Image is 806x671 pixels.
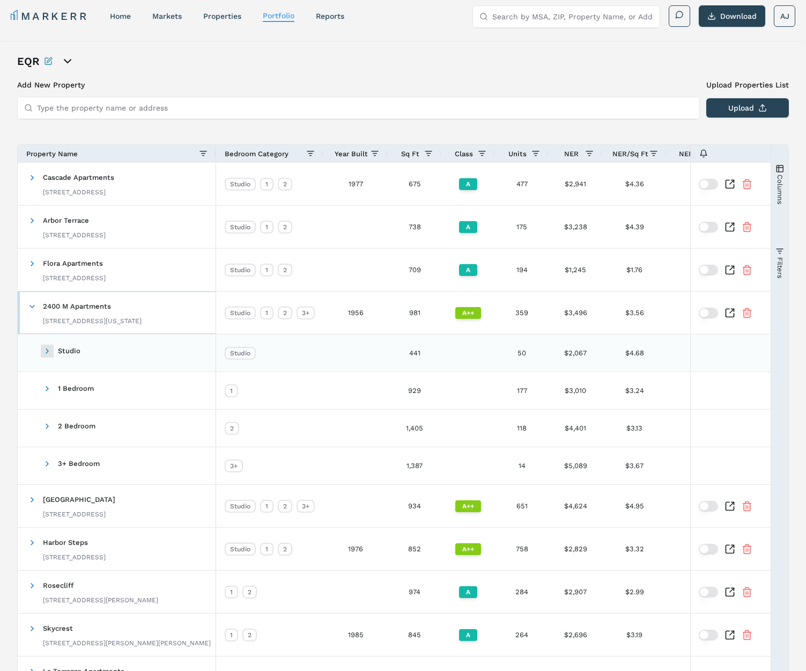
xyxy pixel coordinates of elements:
div: [STREET_ADDRESS][PERSON_NAME][PERSON_NAME] [43,639,211,647]
div: 675 [388,163,441,205]
div: 1 [260,221,273,234]
span: Class [455,150,473,158]
button: Remove Property From Portfolio [742,179,752,189]
div: 738 [388,206,441,248]
div: 1 [225,586,238,599]
button: Remove Property From Portfolio [742,222,752,232]
span: Cascade Apartments [43,173,114,181]
button: Remove Property From Portfolio [742,630,752,640]
button: Remove Property From Portfolio [742,265,752,275]
button: AJ [774,5,795,27]
span: Studio [58,347,80,355]
span: Rosecliff [43,581,73,589]
a: Inspect Comparable [724,179,735,189]
div: $3.19 [602,614,667,656]
a: Inspect Comparable [724,222,735,232]
div: [STREET_ADDRESS] [43,553,106,561]
div: A [459,264,477,276]
span: Skycrest [43,624,73,632]
div: -0.31% [667,485,774,527]
div: -0.42% [667,334,774,371]
div: 1 [260,307,273,319]
div: 1 [260,178,273,191]
div: 981 [388,291,441,334]
div: A++ [455,307,481,319]
div: -0.39% [667,372,774,409]
div: $2,829 [549,528,602,570]
div: $4.39 [602,206,667,248]
div: $3.13 [602,410,667,447]
div: 651 [495,485,549,527]
input: Type the property name or address [37,97,693,119]
a: MARKERR [11,9,88,24]
a: Inspect Comparable [724,587,735,597]
div: $4.95 [602,485,667,527]
div: -1.53% [667,528,774,570]
div: $2,696 [549,614,602,656]
div: -4.55% [667,447,774,484]
div: $1.76 [602,249,667,291]
div: A [459,178,477,190]
div: [STREET_ADDRESS] [43,510,115,519]
a: Inspect Comparable [724,308,735,318]
span: NER [564,150,579,158]
span: Arbor Terrace [43,216,89,224]
div: Studio [225,307,256,319]
button: Rename this portfolio [44,54,53,69]
span: Flora Apartments [43,259,103,267]
div: $3.67 [602,447,667,484]
div: 118 [495,410,549,447]
div: 845 [388,614,441,656]
div: -1.84% [667,249,774,291]
div: 1 [260,500,273,513]
div: 2 [242,586,257,599]
a: home [110,12,131,20]
div: $4,624 [549,485,602,527]
div: 2 [278,543,292,556]
div: 477 [495,163,549,205]
div: Studio [225,347,256,360]
div: -0.57% [667,410,774,447]
div: 441 [388,334,441,371]
button: open portfolio options [61,55,74,68]
div: 934 [388,485,441,527]
div: -0.89% [667,571,774,613]
div: $1,245 [549,249,602,291]
a: properties [203,12,241,20]
div: 2 [278,500,292,513]
div: $3.56 [602,291,667,334]
div: [STREET_ADDRESS][PERSON_NAME] [43,596,158,604]
span: NER/Sq Ft [612,150,648,158]
input: Search by MSA, ZIP, Property Name, or Address [492,6,653,27]
div: A [459,586,477,598]
span: Units [508,150,527,158]
div: 1977 [323,163,388,205]
span: Bedroom Category [225,150,289,158]
div: Studio [225,500,256,513]
div: 852 [388,528,441,570]
span: NER Growth (Weekly) [679,150,753,158]
label: Upload Properties List [706,79,789,90]
div: $2,941 [549,163,602,205]
div: [STREET_ADDRESS][US_STATE] [43,317,142,325]
div: $2,907 [549,571,602,613]
div: $3,238 [549,206,602,248]
div: Studio [225,264,256,276]
div: 1956 [323,291,388,334]
a: Inspect Comparable [724,544,735,555]
div: $5,089 [549,447,602,484]
div: +0.04% [667,206,774,248]
div: [STREET_ADDRESS] [43,231,106,239]
div: 1 [260,543,273,556]
div: -0.44% [667,291,774,334]
div: 194 [495,249,549,291]
span: 2 Bedroom [58,422,95,430]
div: 974 [388,571,441,613]
div: 709 [388,249,441,291]
div: Studio [225,543,256,556]
div: 3+ [297,500,315,513]
div: [STREET_ADDRESS] [43,274,106,282]
div: +0.13% [667,614,774,656]
button: Download [699,5,765,27]
button: Remove Property From Portfolio [742,501,752,512]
